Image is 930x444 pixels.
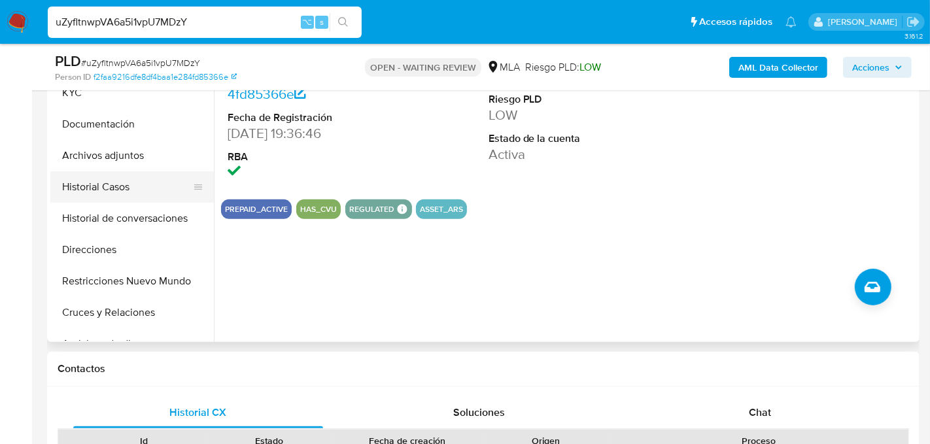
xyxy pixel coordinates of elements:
[48,14,362,31] input: Buscar usuario o caso...
[50,77,214,109] button: KYC
[228,124,388,143] dd: [DATE] 19:36:46
[489,92,649,107] dt: Riesgo PLD
[699,15,772,29] span: Accesos rápidos
[50,265,214,297] button: Restricciones Nuevo Mundo
[228,150,388,164] dt: RBA
[169,405,226,420] span: Historial CX
[579,60,601,75] span: LOW
[55,50,81,71] b: PLD
[302,16,312,28] span: ⌥
[228,111,388,125] dt: Fecha de Registración
[729,57,827,78] button: AML Data Collector
[738,57,818,78] b: AML Data Collector
[365,58,481,77] p: OPEN - WAITING REVIEW
[904,31,923,41] span: 3.161.2
[50,109,214,140] button: Documentación
[828,16,902,28] p: gabriela.sanchez@mercadolibre.com
[81,56,200,69] span: # uZyfltnwpVA6a5i1vpU7MDzY
[489,131,649,146] dt: Estado de la cuenta
[50,171,203,203] button: Historial Casos
[906,15,920,29] a: Salir
[453,405,505,420] span: Soluciones
[330,13,356,31] button: search-icon
[320,16,324,28] span: s
[50,328,214,360] button: Anticipos de dinero
[50,297,214,328] button: Cruces y Relaciones
[94,71,237,83] a: f2faa9216dfe8df4baa1e284fd85366e
[50,203,214,234] button: Historial de conversaciones
[489,145,649,163] dd: Activa
[58,362,909,375] h1: Contactos
[525,60,601,75] span: Riesgo PLD:
[489,106,649,124] dd: LOW
[487,60,520,75] div: MLA
[50,140,214,171] button: Archivos adjuntos
[843,57,912,78] button: Acciones
[50,234,214,265] button: Direcciones
[749,405,771,420] span: Chat
[852,57,889,78] span: Acciones
[785,16,797,27] a: Notificaciones
[55,71,91,83] b: Person ID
